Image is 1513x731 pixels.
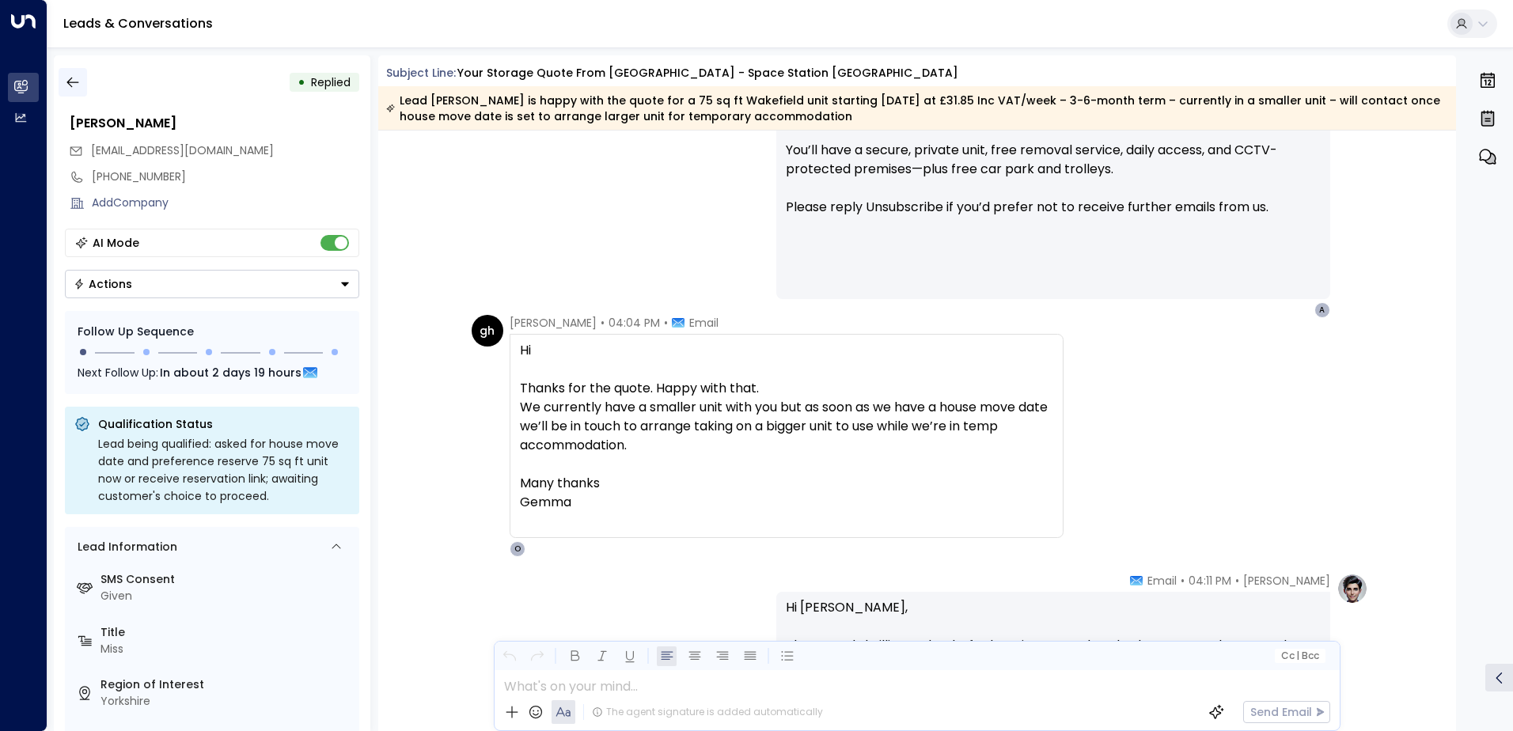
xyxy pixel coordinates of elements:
[1337,573,1368,604] img: profile-logo.png
[510,541,525,557] div: O
[65,270,359,298] button: Actions
[1147,573,1177,589] span: Email
[499,646,519,666] button: Undo
[601,315,605,331] span: •
[1280,650,1318,661] span: Cc Bcc
[527,646,547,666] button: Redo
[92,169,359,185] div: [PHONE_NUMBER]
[689,315,719,331] span: Email
[298,68,305,97] div: •
[78,364,347,381] div: Next Follow Up:
[91,142,274,159] span: aspleyspud@hotmail.com
[386,93,1447,124] div: Lead [PERSON_NAME] is happy with the quote for a 75 sq ft Wakefield unit starting [DATE] at £31.8...
[520,379,1053,398] div: Thanks for the quote. Happy with that.
[1296,650,1299,661] span: |
[664,315,668,331] span: •
[520,398,1053,455] div: We currently have a smaller unit with you but as soon as we have a house move date we’ll be in to...
[100,624,353,641] label: Title
[100,641,353,657] div: Miss
[100,676,353,693] label: Region of Interest
[91,142,274,158] span: [EMAIL_ADDRESS][DOMAIN_NAME]
[520,474,1053,531] div: Many thanks
[592,705,823,719] div: The agent signature is added automatically
[386,65,456,81] span: Subject Line:
[100,693,353,710] div: Yorkshire
[100,588,353,604] div: Given
[472,315,503,347] div: gh
[1314,302,1330,318] div: A
[74,277,132,291] div: Actions
[609,315,660,331] span: 04:04 PM
[63,14,213,32] a: Leads & Conversations
[98,416,350,432] p: Qualification Status
[1243,573,1330,589] span: [PERSON_NAME]
[78,324,347,340] div: Follow Up Sequence
[1235,573,1239,589] span: •
[520,493,1053,512] div: Gemma
[1274,649,1325,664] button: Cc|Bcc
[1181,573,1185,589] span: •
[100,571,353,588] label: SMS Consent
[457,65,958,81] div: Your storage quote from [GEOGRAPHIC_DATA] - Space Station [GEOGRAPHIC_DATA]
[70,114,359,133] div: [PERSON_NAME]
[510,315,597,331] span: [PERSON_NAME]
[92,195,359,211] div: AddCompany
[311,74,351,90] span: Replied
[72,539,177,555] div: Lead Information
[160,364,301,381] span: In about 2 days 19 hours
[98,435,350,505] div: Lead being qualified: asked for house move date and preference reserve 75 sq ft unit now or recei...
[520,341,1053,531] div: Hi
[65,270,359,298] div: Button group with a nested menu
[1189,573,1231,589] span: 04:11 PM
[93,235,139,251] div: AI Mode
